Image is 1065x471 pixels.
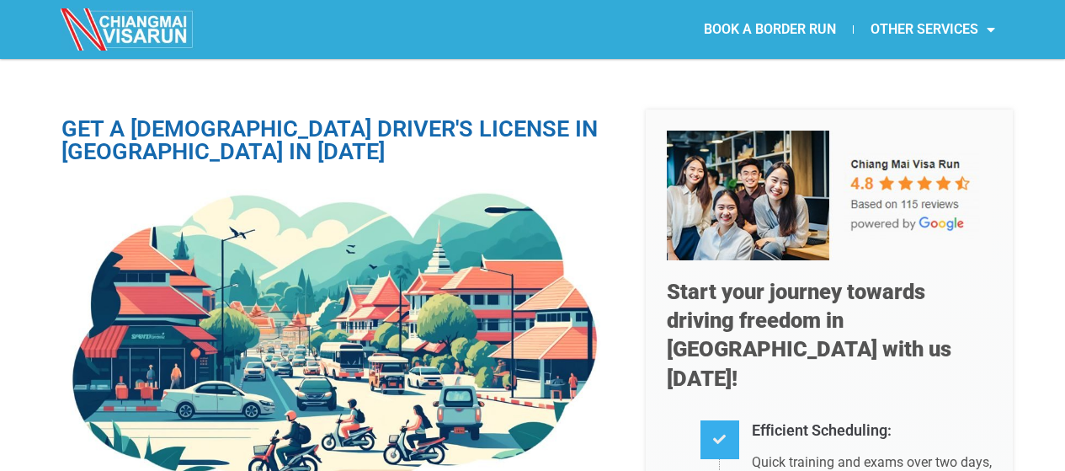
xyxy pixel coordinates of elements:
[532,10,1012,49] nav: Menu
[687,10,853,49] a: BOOK A BORDER RUN
[667,131,992,260] img: Our 5-star team
[854,10,1012,49] a: OTHER SERVICES
[61,118,620,163] h1: GET A [DEMOGRAPHIC_DATA] DRIVER'S LICENSE IN [GEOGRAPHIC_DATA] IN [DATE]
[667,279,951,391] span: Start your journey towards driving freedom in [GEOGRAPHIC_DATA] with us [DATE]!
[752,419,992,443] h4: Efficient Scheduling:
